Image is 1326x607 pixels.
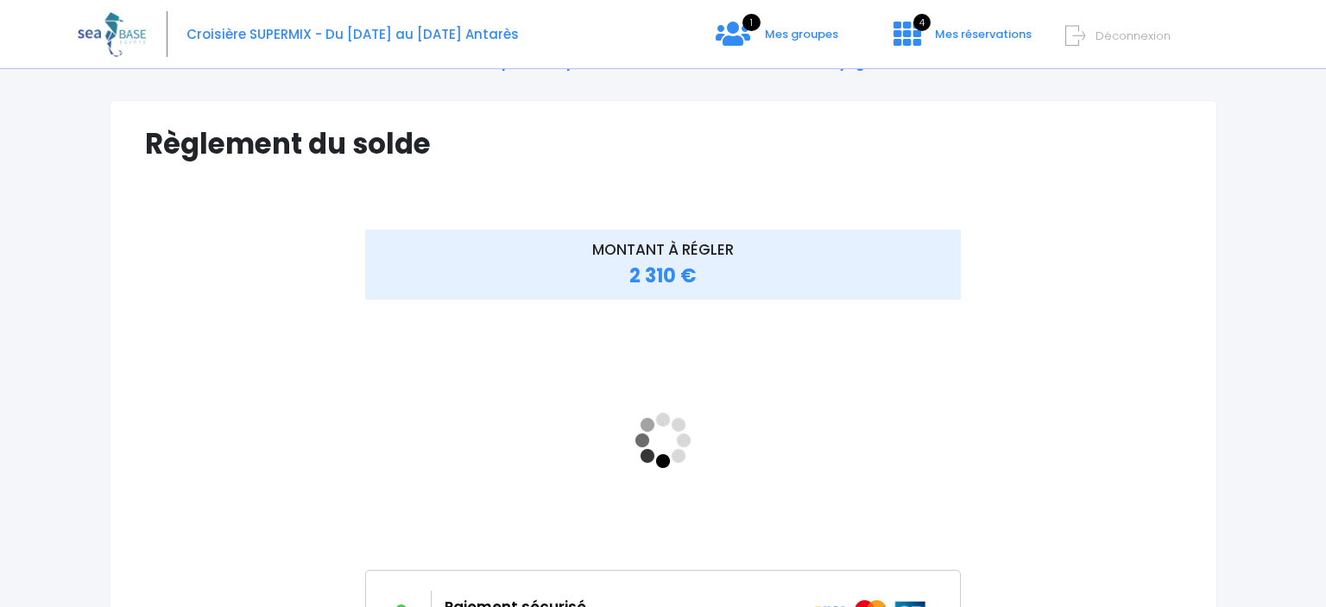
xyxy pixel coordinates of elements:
span: 2 310 € [629,262,697,289]
h1: Règlement du solde [145,127,1182,161]
a: 4 Mes réservations [880,32,1042,48]
span: 1 [742,14,761,31]
a: 1 Mes groupes [702,32,852,48]
span: Mes groupes [765,26,838,42]
span: Déconnexion [1096,28,1171,44]
span: Croisière SUPERMIX - Du [DATE] au [DATE] Antarès [186,25,519,43]
iframe: <!-- //required --> [365,311,962,570]
span: MONTANT À RÉGLER [592,239,734,260]
span: Mes réservations [935,26,1032,42]
span: 4 [913,14,931,31]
